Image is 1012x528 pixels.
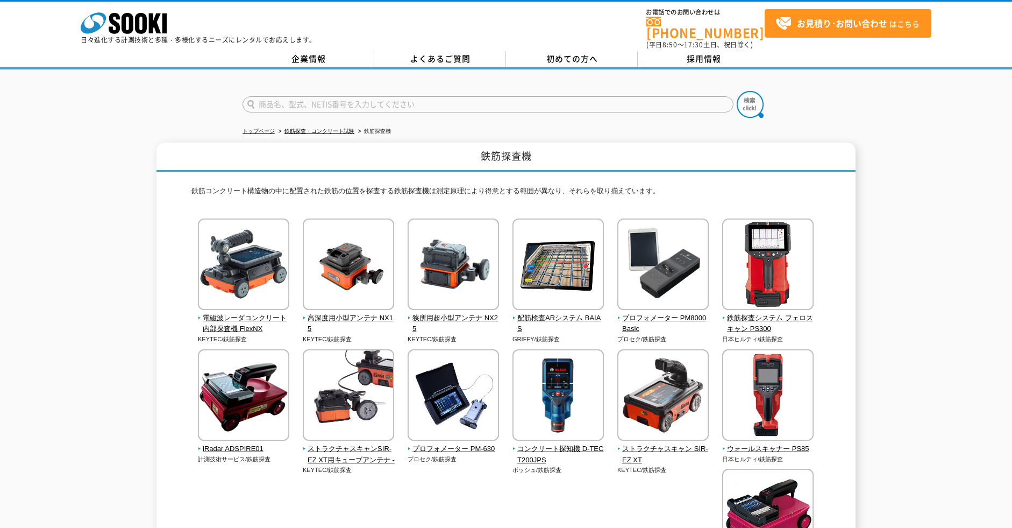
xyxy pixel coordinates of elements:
[408,443,500,455] span: プロフォメーター PM-630
[198,313,290,335] span: 電磁波レーダコンクリート内部探査機 FlexNX
[303,433,395,466] a: ストラクチャスキャンSIR-EZ XT用キューブアンテナ -
[243,128,275,134] a: トップページ
[408,349,499,443] img: プロフォメーター PM-630
[775,16,920,32] span: はこちら
[303,313,395,335] span: 高深度用小型アンテナ NX15
[356,126,391,137] li: 鉄筋探査機
[512,313,604,335] span: 配筋検査ARシステム BAIAS
[506,51,638,67] a: 初めての方へ
[722,433,814,455] a: ウォールスキャナー PS85
[617,219,709,313] img: プロフォメーター PM8000Basic
[617,466,709,475] p: KEYTEC/鉄筋探査
[684,40,703,50] span: 17:30
[303,335,395,344] p: KEYTEC/鉄筋探査
[408,219,499,313] img: 狭所用超小型アンテナ NX25
[408,313,500,335] span: 狭所用超小型アンテナ NX25
[638,51,769,67] a: 採用情報
[512,466,604,475] p: ボッシュ/鉄筋探査
[198,443,290,455] span: iRadar ADSPIRE01
[81,37,316,43] p: 日々進化する計測技術と多種・多様化するニーズにレンタルでお応えします。
[303,466,395,475] p: KEYTEC/鉄筋探査
[722,313,814,335] span: 鉄筋探査システム フェロスキャン PS300
[646,40,753,50] span: (平日 ～ 土日、祝日除く)
[198,349,289,443] img: iRadar ADSPIRE01
[243,96,733,112] input: 商品名、型式、NETIS番号を入力してください
[512,443,604,466] span: コンクリート探知機 D-TECT200JPS
[243,51,374,67] a: 企業情報
[512,302,604,335] a: 配筋検査ARシステム BAIAS
[191,186,821,202] p: 鉄筋コンクリート構造物の中に配置された鉄筋の位置を探査する鉄筋探査機は測定原理により得意とする範囲が異なり、それらを取り揃えています。
[156,143,856,172] h1: 鉄筋探査機
[512,433,604,466] a: コンクリート探知機 D-TECT200JPS
[722,455,814,464] p: 日本ヒルティ/鉄筋探査
[617,302,709,335] a: プロフォメーター PM8000Basic
[303,302,395,335] a: 高深度用小型アンテナ NX15
[617,433,709,466] a: ストラクチャスキャン SIR-EZ XT
[546,53,598,65] span: 初めての方へ
[722,335,814,344] p: 日本ヒルティ/鉄筋探査
[408,335,500,344] p: KEYTEC/鉄筋探査
[284,128,354,134] a: 鉄筋探査・コンクリート試験
[662,40,678,50] span: 8:50
[797,17,887,30] strong: お見積り･お問い合わせ
[198,433,290,455] a: iRadar ADSPIRE01
[765,9,931,38] a: お見積り･お問い合わせはこちら
[617,313,709,335] span: プロフォメーター PM8000Basic
[617,349,709,443] img: ストラクチャスキャン SIR-EZ XT
[617,443,709,466] span: ストラクチャスキャン SIR-EZ XT
[374,51,506,67] a: よくあるご質問
[408,433,500,455] a: プロフォメーター PM-630
[617,335,709,344] p: プロセク/鉄筋探査
[722,443,814,455] span: ウォールスキャナー PS85
[646,9,765,16] span: お電話でのお問い合わせは
[303,219,394,313] img: 高深度用小型アンテナ NX15
[198,302,290,335] a: 電磁波レーダコンクリート内部探査機 FlexNX
[737,91,764,118] img: btn_search.png
[408,302,500,335] a: 狭所用超小型アンテナ NX25
[722,349,814,443] img: ウォールスキャナー PS85
[303,443,395,466] span: ストラクチャスキャンSIR-EZ XT用キューブアンテナ -
[198,455,290,464] p: 計測技術サービス/鉄筋探査
[722,219,814,313] img: 鉄筋探査システム フェロスキャン PS300
[646,17,765,39] a: [PHONE_NUMBER]
[512,335,604,344] p: GRIFFY/鉄筋探査
[303,349,394,443] img: ストラクチャスキャンSIR-EZ XT用キューブアンテナ -
[722,302,814,335] a: 鉄筋探査システム フェロスキャン PS300
[198,335,290,344] p: KEYTEC/鉄筋探査
[198,219,289,313] img: 電磁波レーダコンクリート内部探査機 FlexNX
[408,455,500,464] p: プロセク/鉄筋探査
[512,349,604,443] img: コンクリート探知機 D-TECT200JPS
[512,219,604,313] img: 配筋検査ARシステム BAIAS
